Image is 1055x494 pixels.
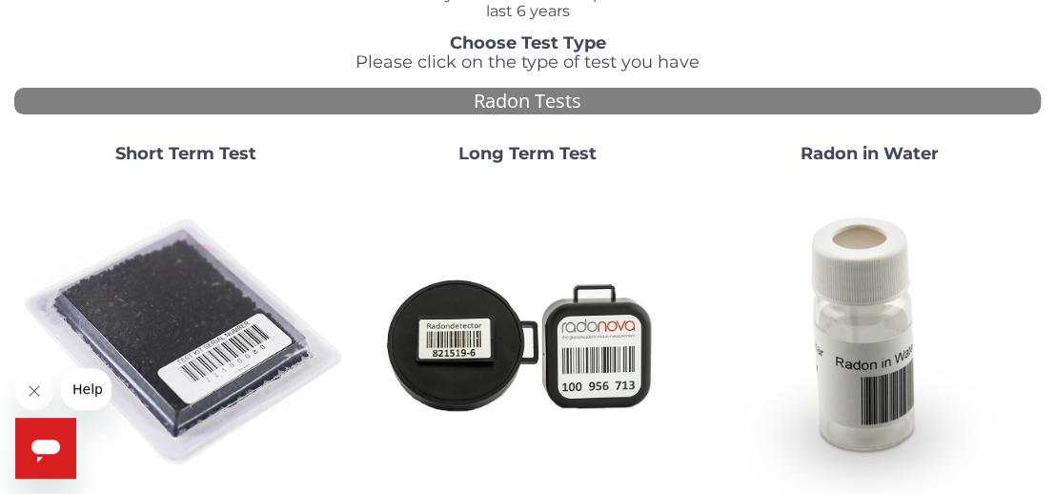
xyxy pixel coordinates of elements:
[15,418,76,479] iframe: Button to launch messaging window
[801,143,939,164] strong: Radon in Water
[14,88,1041,115] div: Radon Tests
[355,51,700,72] span: Please click on the type of test you have
[458,143,597,164] strong: Long Term Test
[450,32,606,53] strong: Choose Test Type
[61,368,112,410] iframe: Message from company
[15,372,53,410] iframe: Close message
[115,143,256,164] strong: Short Term Test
